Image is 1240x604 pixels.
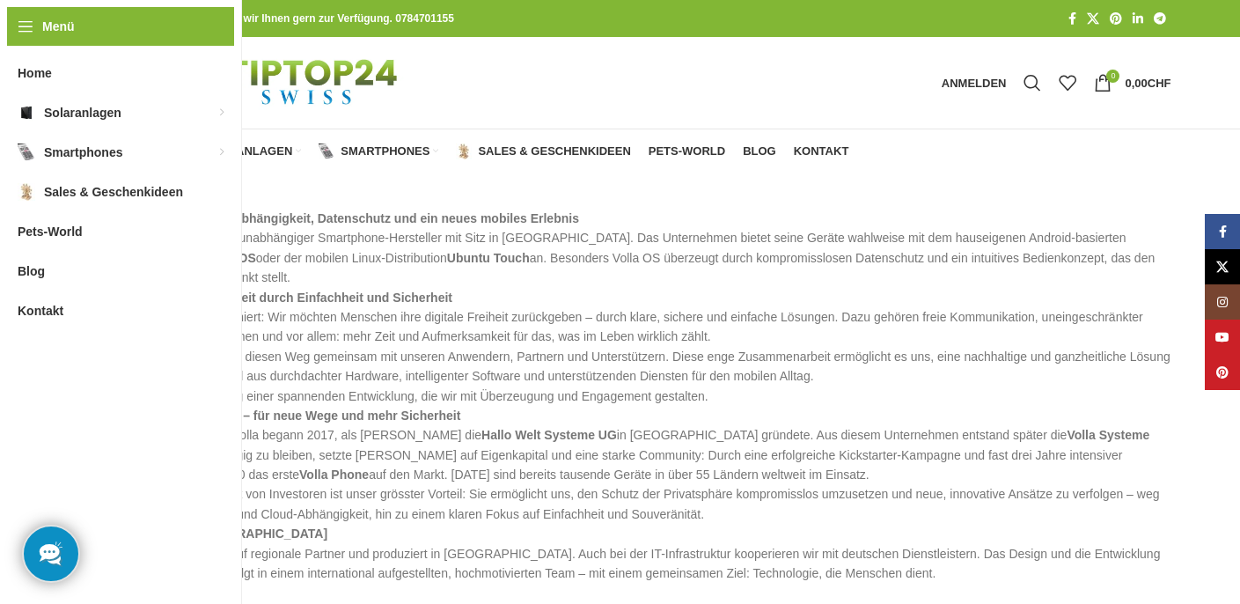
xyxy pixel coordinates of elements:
[743,144,776,158] span: Blog
[743,134,776,169] a: Blog
[1148,7,1171,31] a: Telegram Social Link
[478,144,630,158] span: Sales & Geschenkideen
[122,291,452,305] strong: Unsere Vision: Freiheit durch Einfachheit und Sicherheit
[299,468,369,482] strong: Volla Phone
[18,144,35,161] img: Smartphones
[1050,65,1085,100] div: Meine Wunschliste
[1205,214,1240,249] a: Facebook Social Link
[456,134,630,169] a: Sales & Geschenkideen
[933,65,1016,100] a: Anmelden
[122,75,442,89] a: Logo der Website
[44,176,183,208] span: Sales & Geschenkideen
[447,251,530,265] strong: Ubuntu Touch
[18,183,35,201] img: Sales & Geschenkideen
[319,134,438,169] a: Smartphones
[114,134,858,169] div: Hauptnavigation
[122,12,454,25] strong: Bei allen Fragen stehen wir Ihnen gern zur Verfügung. 0784701155
[44,97,121,129] span: Solaranlagen
[456,144,472,159] img: Sales & Geschenkideen
[1015,65,1050,100] a: Suche
[942,77,1007,89] span: Anmelden
[44,136,122,168] span: Smartphones
[196,144,293,158] span: Solaranlagen
[649,144,725,158] span: Pets-World
[1205,284,1240,320] a: Instagram Social Link
[341,144,429,158] span: Smartphones
[1205,249,1240,284] a: X Social Link
[18,57,52,89] span: Home
[18,295,63,327] span: Kontakt
[319,144,334,159] img: Smartphones
[1127,7,1148,31] a: LinkedIn Social Link
[1205,320,1240,355] a: YouTube Social Link
[1085,65,1179,100] a: 0 0,00CHF
[122,409,461,423] strong: Unabhängig denken – für neue Wege und mehr Sicherheit
[794,134,849,169] a: Kontakt
[1082,7,1104,31] a: X Social Link
[1205,355,1240,390] a: Pinterest Social Link
[481,428,617,442] strong: Hallo Welt Systeme UG
[1125,77,1170,90] bdi: 0,00
[1148,77,1171,90] span: CHF
[122,211,579,225] strong: Volla Systeme – Unabhängigkeit, Datenschutz und ein neues mobiles Erlebnis
[649,134,725,169] a: Pets-World
[1104,7,1127,31] a: Pinterest Social Link
[42,17,75,36] span: Menü
[122,37,442,129] img: Tiptop24 Nachhaltige & Faire Produkte
[1063,7,1082,31] a: Facebook Social Link
[794,144,849,158] span: Kontakt
[122,209,1171,583] p: Volla Systeme ist ein unabhängiger Smartphone-Hersteller mit Sitz in [GEOGRAPHIC_DATA]. Das Unter...
[1106,70,1119,83] span: 0
[18,216,83,247] span: Pets-World
[18,255,45,287] span: Blog
[18,104,35,122] img: Solaranlagen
